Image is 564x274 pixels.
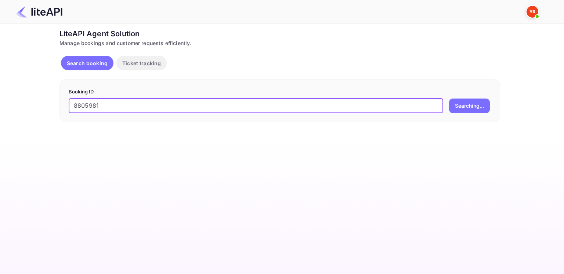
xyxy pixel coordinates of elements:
[59,39,500,47] div: Manage bookings and customer requests efficiently.
[69,88,491,96] p: Booking ID
[16,6,62,18] img: LiteAPI Logo
[67,59,108,67] p: Search booking
[527,6,538,18] img: Yandex Support
[59,28,500,39] div: LiteAPI Agent Solution
[449,99,490,113] button: Searching...
[69,99,443,113] input: Enter Booking ID (e.g., 63782194)
[122,59,161,67] p: Ticket tracking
